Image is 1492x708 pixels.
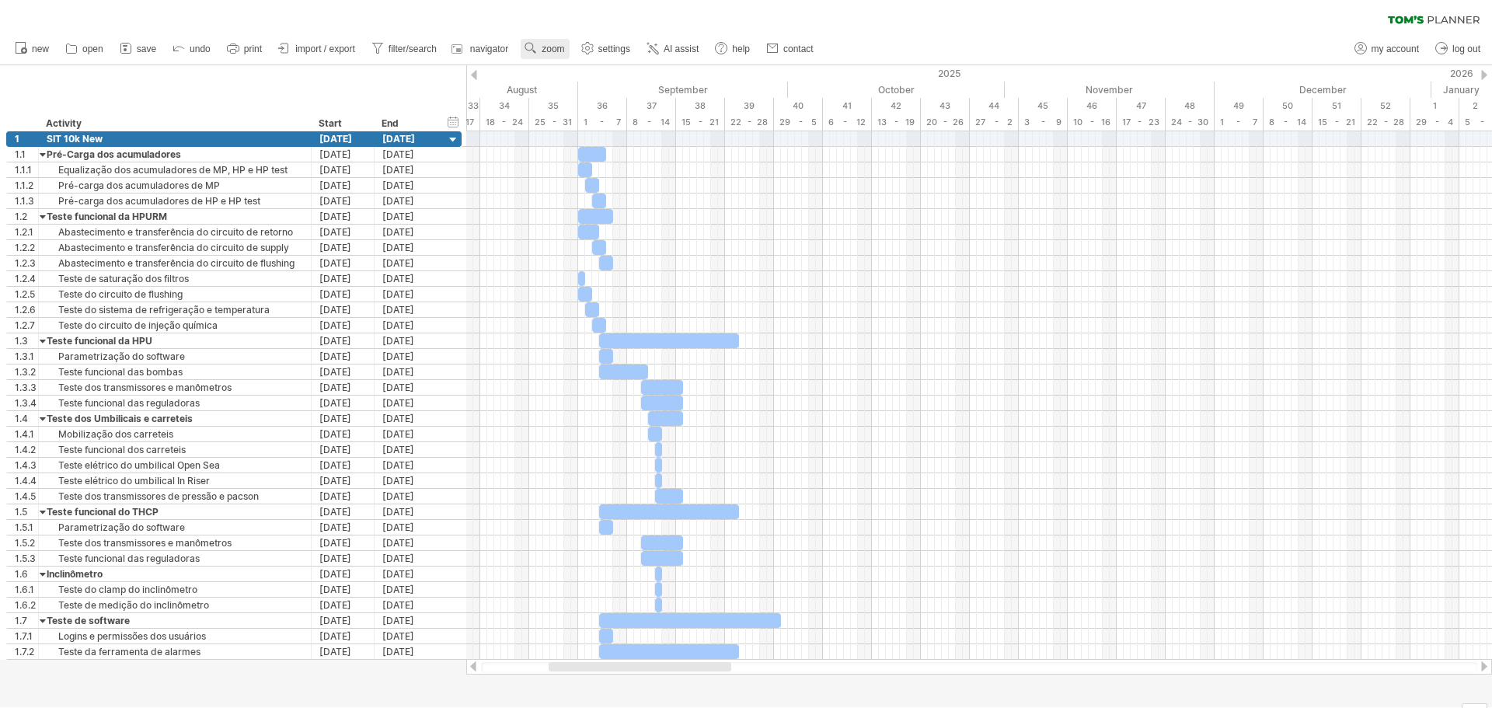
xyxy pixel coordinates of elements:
[1117,114,1166,131] div: 17 - 23
[578,98,627,114] div: 36
[627,98,676,114] div: 37
[375,209,437,224] div: [DATE]
[15,458,38,473] div: 1.4.3
[47,582,303,597] div: Teste do clamp do inclinômetro
[312,582,375,597] div: [DATE]
[676,114,725,131] div: 15 - 21
[578,114,627,131] div: 1 - 7
[47,147,303,162] div: Pré-Carga dos acumuladores
[1431,39,1485,59] a: log out
[15,629,38,643] div: 1.7.1
[375,458,437,473] div: [DATE]
[295,44,355,54] span: import / export
[970,114,1019,131] div: 27 - 2
[47,162,303,177] div: Equalização dos acumuladores de MP, HP e HP test
[529,98,578,114] div: 35
[190,44,211,54] span: undo
[361,82,578,98] div: August 2025
[312,162,375,177] div: [DATE]
[921,98,970,114] div: 43
[577,39,635,59] a: settings
[47,349,303,364] div: Parametrização do software
[1068,114,1117,131] div: 10 - 16
[312,504,375,519] div: [DATE]
[312,442,375,457] div: [DATE]
[529,114,578,131] div: 25 - 31
[449,39,513,59] a: navigator
[15,520,38,535] div: 1.5.1
[15,225,38,239] div: 1.2.1
[1215,82,1431,98] div: December 2025
[1019,98,1068,114] div: 45
[375,396,437,410] div: [DATE]
[15,504,38,519] div: 1.5
[664,44,699,54] span: AI assist
[312,209,375,224] div: [DATE]
[15,194,38,208] div: 1.1.3
[15,162,38,177] div: 1.1.1
[389,44,437,54] span: filter/search
[312,551,375,566] div: [DATE]
[312,364,375,379] div: [DATE]
[15,535,38,550] div: 1.5.2
[312,567,375,581] div: [DATE]
[312,271,375,286] div: [DATE]
[15,442,38,457] div: 1.4.2
[470,44,508,54] span: navigator
[1361,98,1410,114] div: 52
[1166,114,1215,131] div: 24 - 30
[47,178,303,193] div: Pré-carga dos acumuladores de MP
[480,114,529,131] div: 18 - 24
[47,256,303,270] div: Abastecimento e transferência do circuito de flushing
[15,287,38,302] div: 1.2.5
[47,302,303,317] div: Teste do sistema de refrigeração e temperatura
[137,44,156,54] span: save
[312,473,375,488] div: [DATE]
[169,39,215,59] a: undo
[15,364,38,379] div: 1.3.2
[1068,98,1117,114] div: 46
[15,240,38,255] div: 1.2.2
[375,380,437,395] div: [DATE]
[47,613,303,628] div: Teste de software
[1215,98,1264,114] div: 49
[312,380,375,395] div: [DATE]
[762,39,818,59] a: contact
[375,178,437,193] div: [DATE]
[375,598,437,612] div: [DATE]
[970,98,1019,114] div: 44
[1166,98,1215,114] div: 48
[375,225,437,239] div: [DATE]
[47,427,303,441] div: Mobilização dos carreteis
[47,333,303,348] div: Teste funcional da HPU
[47,567,303,581] div: Inclinômetro
[47,271,303,286] div: Teste de saturação dos filtros
[643,39,703,59] a: AI assist
[1019,114,1068,131] div: 3 - 9
[15,333,38,348] div: 1.3
[46,116,302,131] div: Activity
[1264,98,1312,114] div: 50
[375,644,437,659] div: [DATE]
[1410,98,1459,114] div: 1
[521,39,569,59] a: zoom
[382,116,428,131] div: End
[15,147,38,162] div: 1.1
[82,44,103,54] span: open
[47,131,303,146] div: SIT 10k New
[312,598,375,612] div: [DATE]
[312,240,375,255] div: [DATE]
[15,427,38,441] div: 1.4.1
[375,333,437,348] div: [DATE]
[774,114,823,131] div: 29 - 5
[375,256,437,270] div: [DATE]
[47,458,303,473] div: Teste elétrico do umbilical Open Sea
[15,473,38,488] div: 1.4.4
[375,520,437,535] div: [DATE]
[1312,98,1361,114] div: 51
[47,598,303,612] div: Teste de medição do inclinômetro
[47,629,303,643] div: Logins e permissões dos usuários
[872,98,921,114] div: 42
[480,98,529,114] div: 34
[1215,114,1264,131] div: 1 - 7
